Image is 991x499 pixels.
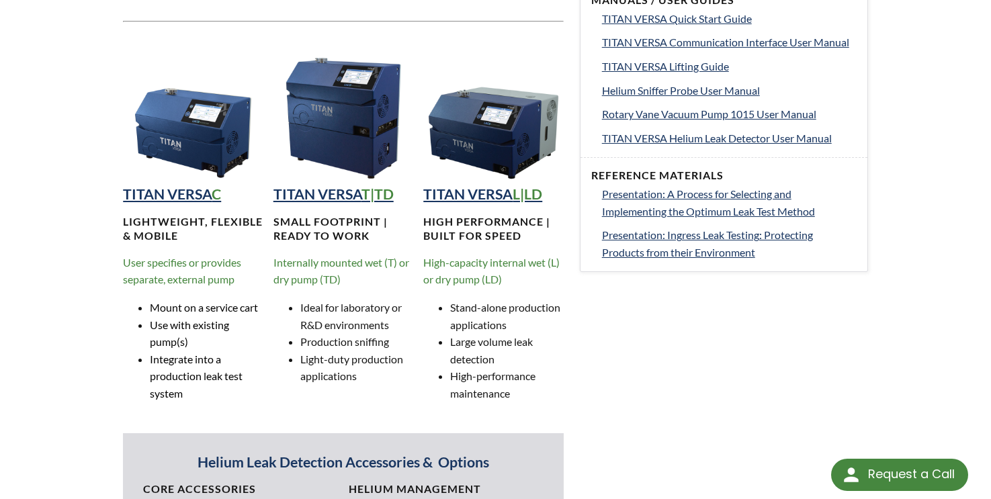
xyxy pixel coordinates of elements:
h4: High performance | Built for speed [423,215,564,243]
h4: Lightweight, Flexible & MOBILE [123,215,263,243]
img: round button [841,464,862,486]
strong: L|LD [513,185,542,203]
li: Large volume leak detection [450,333,564,367]
span: Integrate into a production leak test system [150,353,243,400]
span: High-capacity internal wet (L) or dry pump (LD) [423,256,560,286]
span: Internally mounted wet (T) or dry pump (TD) [273,256,409,286]
span: Presentation: Ingress Leak Testing: Protecting Products from their Environment [602,228,813,259]
span: Helium Sniffer Probe User Manual [602,84,760,97]
a: TITAN VERSA Lifting Guide [602,58,857,75]
a: Rotary Vane Vacuum Pump 1015 User Manual [602,105,857,123]
span: TITAN VERSA Communication Interface User Manual [602,36,849,48]
li: Production sniffing [300,333,414,351]
strong: T|TD [361,185,394,203]
h4: Reference Materials [591,169,857,183]
h4: Small footprint | Ready to work [273,215,414,243]
a: TITAN VERSA Communication Interface User Manual [602,34,857,51]
strong: TITAN VERSA [423,185,513,203]
span: Rotary Vane Vacuum Pump 1015 User Manual [602,107,816,120]
a: TITAN VERSAC [123,185,221,203]
span: TITAN VERSA Quick Start Guide [602,12,752,25]
h4: Core Accessories [143,482,338,496]
span: Use with existing pump(s) [150,318,229,349]
li: Ideal for laboratory or R&D environments [300,299,414,333]
img: TITAN VERSA Compact Helium Leak Detection Instrument [123,42,263,183]
strong: C [212,185,221,203]
strong: TITAN VERSA [123,185,212,203]
a: Presentation: Ingress Leak Testing: Protecting Products from their Environment [602,226,857,261]
img: TITAN VERSA Tower Helium Leak Detection Instrument [273,42,414,183]
span: TITAN VERSA Lifting Guide [602,60,729,73]
span: Mount on a service cart [150,301,258,314]
a: TITAN VERSAT|TD [273,185,394,203]
li: Light-duty production applications [300,351,414,385]
a: Helium Sniffer Probe User Manual [602,82,857,99]
span: User specifies or provides separate, external pump [123,256,241,286]
a: TITAN VERSA Helium Leak Detector User Manual [602,130,857,147]
img: TITAN VERSA Horizontal Helium Leak Detection Instrument [423,42,564,183]
li: Stand-alone production applications [450,299,564,333]
a: TITAN VERSA Quick Start Guide [602,10,857,28]
strong: Helium Leak Detection Accessories & Options [198,453,489,471]
h4: Helium Management [349,482,544,496]
span: TITAN VERSA Helium Leak Detector User Manual [602,132,832,144]
li: High-performance maintenance [450,367,564,402]
span: Presentation: A Process for Selecting and Implementing the Optimum Leak Test Method [602,187,815,218]
div: Request a Call [868,459,955,490]
div: Request a Call [831,459,968,491]
strong: TITAN VERSA [273,185,361,203]
a: Presentation: A Process for Selecting and Implementing the Optimum Leak Test Method [602,185,857,220]
a: TITAN VERSAL|LD [423,185,542,203]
